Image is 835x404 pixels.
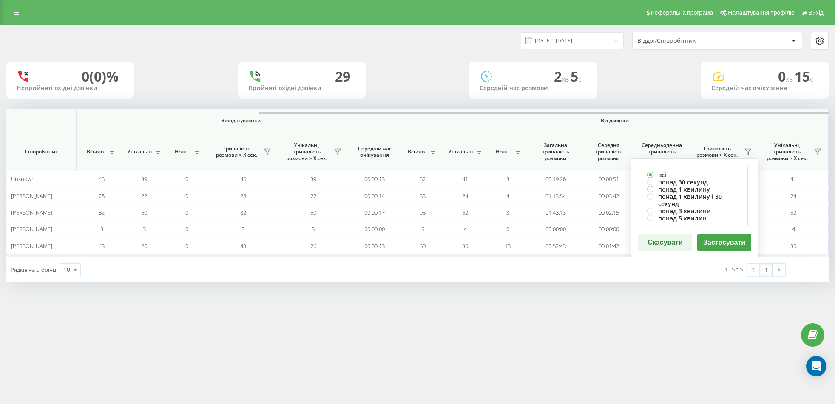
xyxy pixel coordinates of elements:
[11,192,52,200] span: [PERSON_NAME]
[711,85,818,92] div: Середній час очікування
[647,186,742,193] label: понад 1 хвилину
[582,221,635,237] td: 00:00:00
[693,145,741,158] span: Тривалість розмови > Х сек.
[529,237,582,254] td: 00:52:43
[170,148,191,155] span: Нові
[790,192,796,200] span: 24
[11,209,52,216] span: [PERSON_NAME]
[529,171,582,187] td: 00:19:26
[462,242,468,250] span: 35
[529,221,582,237] td: 00:00:00
[588,142,629,162] span: Середня тривалість розмови
[786,74,795,84] span: хв
[506,175,509,183] span: 3
[582,237,635,254] td: 00:01:42
[582,204,635,221] td: 00:02:15
[11,175,35,183] span: Unknown
[348,187,401,204] td: 00:00:14
[82,68,119,85] div: 0 (0)%
[535,142,576,162] span: Загальна тривалість розмови
[647,178,742,186] label: понад 30 секунд
[310,175,316,183] span: 39
[141,242,147,250] span: 26
[809,9,824,16] span: Вихід
[562,74,571,84] span: хв
[790,175,796,183] span: 41
[647,171,742,178] label: всі
[464,225,467,233] span: 4
[651,9,713,16] span: Реферальна програма
[760,264,773,276] a: 1
[85,148,106,155] span: Всього
[310,192,316,200] span: 22
[99,192,105,200] span: 28
[11,225,52,233] span: [PERSON_NAME]
[728,9,794,16] span: Налаштування профілю
[491,148,512,155] span: Нові
[806,356,826,376] div: Open Intercom Messenger
[506,192,509,200] span: 4
[100,117,381,124] span: Вихідні дзвінки
[647,207,742,215] label: понад 3 хвилини
[282,142,331,162] span: Унікальні, тривалість розмови > Х сек.
[790,209,796,216] span: 52
[63,266,70,274] div: 10
[421,225,424,233] span: 5
[448,148,473,155] span: Унікальні
[11,266,57,274] span: Рядків на сторінці
[348,204,401,221] td: 00:00:17
[420,209,426,216] span: 93
[582,171,635,187] td: 00:00:51
[310,209,316,216] span: 50
[637,37,739,45] div: Відділ/Співробітник
[348,171,401,187] td: 00:00:13
[240,209,246,216] span: 82
[11,242,52,250] span: [PERSON_NAME]
[810,74,813,84] span: c
[763,142,811,162] span: Унікальні, тривалість розмови > Х сек.
[100,225,103,233] span: 3
[642,142,682,162] span: Середньоденна тривалість розмови
[647,193,742,207] label: понад 1 хвилину і 30 секунд
[185,209,188,216] span: 0
[506,225,509,233] span: 0
[335,68,350,85] div: 29
[790,242,796,250] span: 35
[554,67,571,85] span: 2
[505,242,511,250] span: 13
[127,148,152,155] span: Унікальні
[141,192,147,200] span: 22
[578,74,582,84] span: c
[406,148,427,155] span: Всього
[529,187,582,204] td: 01:13:54
[240,242,246,250] span: 43
[571,67,582,85] span: 5
[582,187,635,204] td: 00:03:42
[420,175,426,183] span: 52
[185,192,188,200] span: 0
[724,265,743,274] div: 1 - 5 з 5
[638,234,692,251] button: Скасувати
[141,209,147,216] span: 50
[647,215,742,222] label: понад 5 хвилин
[506,209,509,216] span: 3
[14,148,69,155] span: Співробітник
[99,175,105,183] span: 45
[462,192,468,200] span: 24
[462,175,468,183] span: 41
[312,225,315,233] span: 3
[212,145,261,158] span: Тривалість розмови > Х сек.
[420,242,426,250] span: 60
[99,209,105,216] span: 82
[240,175,246,183] span: 45
[248,85,355,92] div: Прийняті вхідні дзвінки
[778,67,795,85] span: 0
[185,242,188,250] span: 0
[185,175,188,183] span: 0
[240,192,246,200] span: 28
[529,204,582,221] td: 01:43:13
[462,209,468,216] span: 52
[697,234,751,251] button: Застосувати
[310,242,316,250] span: 26
[795,67,813,85] span: 15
